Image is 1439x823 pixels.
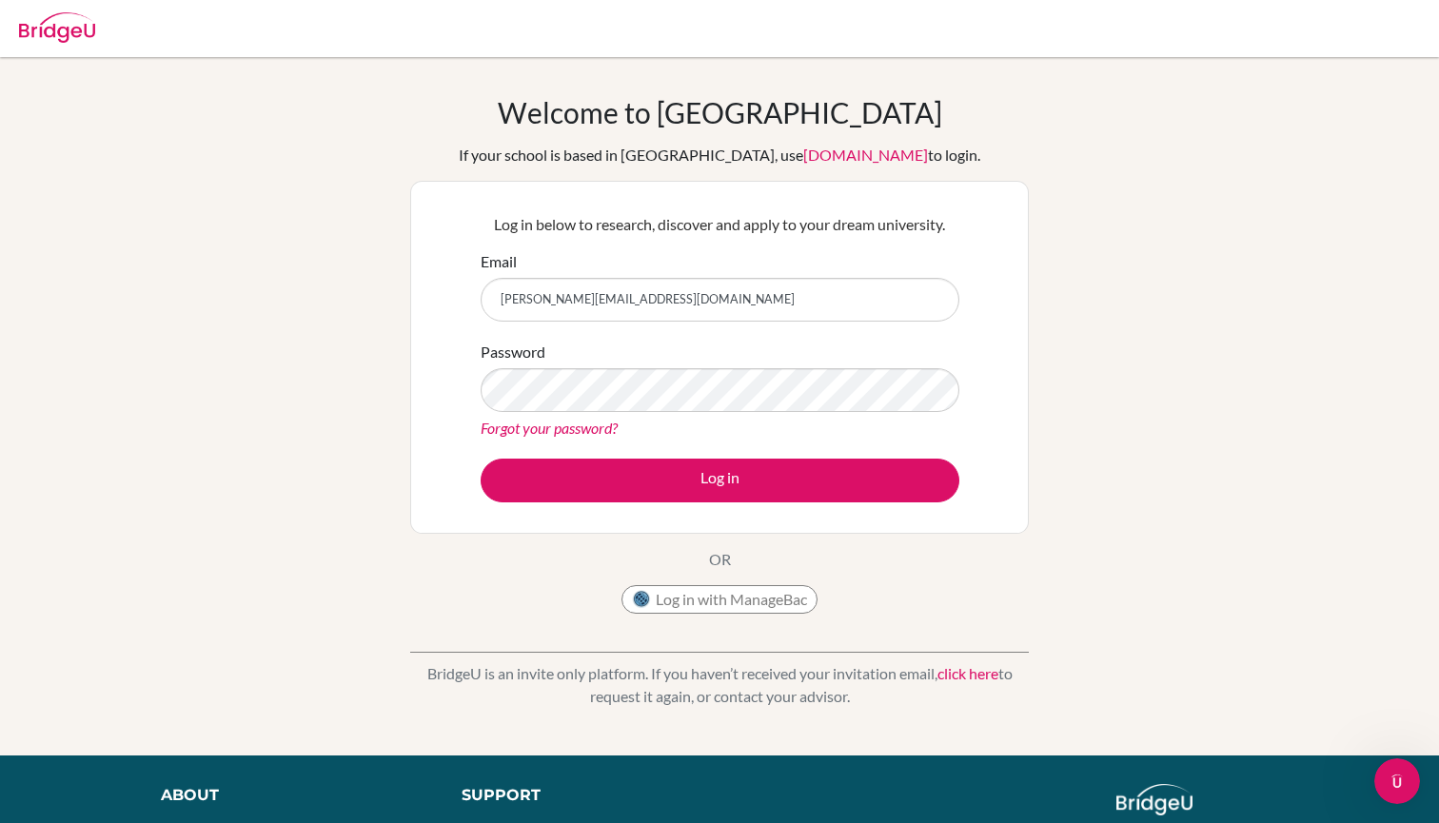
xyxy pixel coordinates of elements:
[481,250,517,273] label: Email
[803,146,928,164] a: [DOMAIN_NAME]
[498,95,942,129] h1: Welcome to [GEOGRAPHIC_DATA]
[937,664,998,682] a: click here
[410,662,1029,708] p: BridgeU is an invite only platform. If you haven’t received your invitation email, to request it ...
[481,419,618,437] a: Forgot your password?
[161,784,419,807] div: About
[481,341,545,363] label: Password
[459,144,980,167] div: If your school is based in [GEOGRAPHIC_DATA], use to login.
[481,213,959,236] p: Log in below to research, discover and apply to your dream university.
[462,784,700,807] div: Support
[1374,758,1420,804] iframe: Intercom live chat
[1116,784,1193,815] img: logo_white@2x-f4f0deed5e89b7ecb1c2cc34c3e3d731f90f0f143d5ea2071677605dd97b5244.png
[621,585,818,614] button: Log in with ManageBac
[19,12,95,43] img: Bridge-U
[709,548,731,571] p: OR
[481,459,959,502] button: Log in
